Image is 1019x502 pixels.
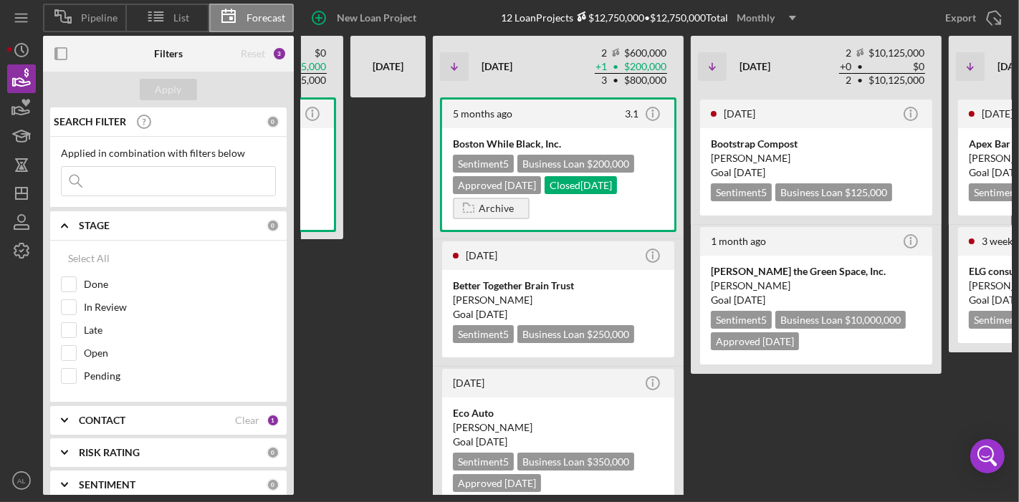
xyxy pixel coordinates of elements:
[711,183,772,201] div: Sentiment 5
[479,198,514,219] div: Archive
[845,186,887,198] span: $125,000
[453,325,514,343] div: Sentiment 5
[517,155,634,173] div: Business Loan $200,000
[54,116,126,127] b: SEARCH FILTER
[982,107,1013,120] time: 2025-08-22 15:50
[453,308,507,320] span: Goal
[868,74,925,87] td: $10,125,000
[84,346,276,360] label: Open
[711,235,766,247] time: 2025-07-24 17:29
[775,183,892,201] div: Business Loan
[453,474,541,492] div: Approved [DATE]
[868,60,925,74] td: $0
[267,478,279,491] div: 0
[61,148,276,159] div: Applied in combination with filters below
[573,11,644,24] div: $12,750,000
[84,277,276,291] label: Done
[241,48,265,59] div: Reset
[728,7,805,29] button: Monthly
[611,76,620,85] span: •
[453,420,664,435] div: [PERSON_NAME]
[453,279,664,293] div: Better Together Brain Trust
[453,176,541,194] div: Approved [DATE]
[839,74,852,87] td: 2
[625,108,638,120] div: 3.1
[856,62,864,72] span: •
[595,74,608,87] td: 3
[174,12,190,24] span: List
[724,107,755,120] time: 2025-07-09 02:23
[611,62,620,72] span: •
[856,76,864,85] span: •
[84,369,276,383] label: Pending
[154,48,183,59] b: Filters
[931,4,1012,32] button: Export
[711,166,765,178] span: Goal
[711,151,922,165] div: [PERSON_NAME]
[737,7,775,29] div: Monthly
[623,74,667,87] td: $800,000
[839,60,852,74] td: + 0
[61,244,117,273] button: Select All
[337,4,416,32] div: New Loan Project
[84,323,276,337] label: Late
[839,47,852,60] td: 2
[587,328,629,340] span: $250,000
[595,60,608,74] td: + 1
[156,79,182,100] div: Apply
[970,439,1005,473] div: Open Intercom Messenger
[453,377,484,389] time: 2024-12-11 16:27
[440,239,676,359] a: [DATE]Better Together Brain Trust[PERSON_NAME]Goal [DATE]Sentiment5Business Loan $250,000
[453,435,507,448] span: Goal
[247,12,285,24] span: Forecast
[453,155,514,173] div: Sentiment 5
[740,60,770,72] b: [DATE]
[545,176,617,194] div: Closed [DATE]
[623,60,667,74] td: $200,000
[453,107,512,120] time: 2025-04-10 13:48
[466,249,497,261] time: 2025-07-16 14:22
[868,47,925,60] td: $10,125,000
[517,453,634,470] div: Business Loan $350,000
[595,47,608,60] td: 2
[711,279,922,293] div: [PERSON_NAME]
[711,137,922,151] div: Bootstrap Compost
[711,264,922,279] div: [PERSON_NAME] the Green Space, Inc.
[453,293,664,307] div: [PERSON_NAME]
[84,300,276,314] label: In Review
[453,137,664,151] div: Boston While Black, Inc.
[440,97,676,232] a: 5 months ago3.1Boston While Black, Inc.Sentiment5Business Loan $200,000Approved [DATE]Closed[DATE...
[358,42,418,92] div: [DATE]
[283,74,327,87] td: $125,000
[945,4,976,32] div: Export
[140,79,197,100] button: Apply
[283,60,327,74] td: $125,000
[68,244,110,273] div: Select All
[267,446,279,459] div: 0
[79,415,125,426] b: CONTACT
[283,47,327,60] td: $0
[453,198,530,219] button: Archive
[517,325,634,343] div: Business Loan
[501,7,805,29] div: 12 Loan Projects • $12,750,000 Total
[698,97,934,218] a: [DATE]Bootstrap Compost[PERSON_NAME]Goal [DATE]Sentiment5Business Loan $125,000
[711,311,772,329] div: Sentiment 5
[453,453,514,470] div: Sentiment 5
[453,406,664,420] div: Eco Auto
[267,115,279,128] div: 0
[482,60,512,72] b: [DATE]
[476,435,507,448] time: 08/22/2025
[734,294,765,306] time: 09/12/2025
[235,415,259,426] div: Clear
[272,47,287,61] div: 3
[17,477,26,485] text: AL
[734,166,765,178] time: 09/27/2025
[301,4,431,32] button: New Loan Project
[79,447,140,458] b: RISK RATING
[81,12,118,24] span: Pipeline
[267,414,279,427] div: 1
[7,466,36,495] button: AL
[476,308,507,320] time: 08/27/2025
[711,294,765,306] span: Goal
[79,220,110,231] b: STAGE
